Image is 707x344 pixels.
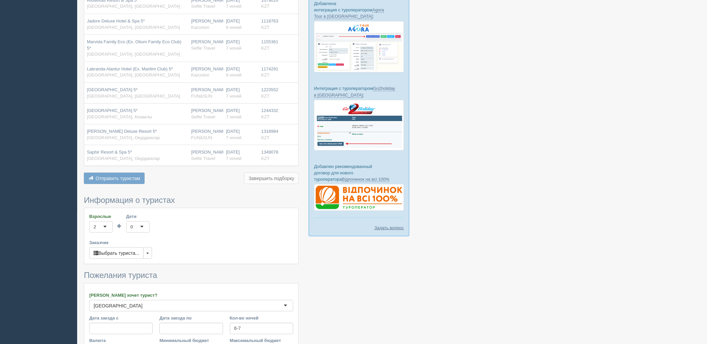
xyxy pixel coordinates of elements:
[191,18,221,31] div: [PERSON_NAME]
[191,114,215,119] span: Selfie Travel
[261,18,279,23] span: 1118763
[87,87,138,92] span: [GEOGRAPHIC_DATA] 5*
[191,149,221,162] div: [PERSON_NAME]
[87,25,180,30] span: [GEOGRAPHIC_DATA], [GEOGRAPHIC_DATA]
[261,66,279,71] span: 1174291
[84,271,157,280] span: Пожелания туриста
[89,239,293,246] label: Заказчик
[261,87,279,92] span: 1223552
[87,135,160,140] span: [GEOGRAPHIC_DATA], Окурджалар
[374,225,404,231] a: Задать вопрос
[226,46,242,51] span: 7 ночей
[89,315,153,321] label: Дата заезда с
[87,94,180,99] span: [GEOGRAPHIC_DATA], [GEOGRAPHIC_DATA]
[261,129,279,134] span: 1318984
[87,156,160,161] span: [GEOGRAPHIC_DATA], Окурджалар
[261,39,279,44] span: 1155361
[191,87,221,99] div: [PERSON_NAME]
[226,114,242,119] span: 7 ночей
[226,39,256,51] div: [DATE]
[261,114,270,119] span: KZT
[126,213,150,220] label: Дети
[84,173,145,184] button: Отправить туристам
[191,66,221,78] div: [PERSON_NAME]
[261,135,270,140] span: KZT
[261,108,279,113] span: 1244332
[261,94,270,99] span: KZT
[314,85,404,98] p: Интеграция с туроператором :
[191,128,221,141] div: [PERSON_NAME]
[230,338,293,344] label: Максимальный бюджет
[261,150,279,155] span: 1349078
[87,39,182,51] span: Marvida Family Eco (Ex. Otium Family Eco Club) 5*
[261,25,270,30] span: KZT
[191,108,221,120] div: [PERSON_NAME]
[89,292,293,298] label: [PERSON_NAME] хочет турист?
[230,315,293,321] label: Кол-во ночей
[191,39,221,51] div: [PERSON_NAME]
[226,128,256,141] div: [DATE]
[159,338,223,344] label: Минимальный бюджет
[314,86,395,98] a: Go2holiday в [GEOGRAPHIC_DATA]
[342,177,390,182] a: Відпочинок на всі 100%
[87,72,180,77] span: [GEOGRAPHIC_DATA], [GEOGRAPHIC_DATA]
[87,129,157,134] span: [PERSON_NAME] Deluxe Resort 5*
[314,100,404,151] img: go2holiday-bookings-crm-for-travel-agency.png
[191,156,215,161] span: Selfie Travel
[191,72,209,77] span: Kazunion
[226,108,256,120] div: [DATE]
[96,176,140,181] span: Отправить туристам
[191,25,209,30] span: Kazunion
[87,114,152,119] span: [GEOGRAPHIC_DATA], Конаклы
[89,247,144,259] button: Выбрать туриста...
[84,196,299,205] h3: Информация о туристах
[226,156,242,161] span: 7 ночей
[226,72,242,77] span: 6 ночей
[191,4,215,9] span: Selfie Travel
[87,4,180,9] span: [GEOGRAPHIC_DATA], [GEOGRAPHIC_DATA]
[226,135,242,140] span: 7 ночей
[87,52,180,57] span: [GEOGRAPHIC_DATA], [GEOGRAPHIC_DATA]
[226,87,256,99] div: [DATE]
[87,18,145,23] span: Jadore Deluxe Hotel & Spa 5*
[261,156,270,161] span: KZT
[230,323,293,334] input: 7-10 или 7,10,14
[131,224,133,230] div: 0
[226,25,242,30] span: 6 ночей
[226,94,242,99] span: 7 ночей
[314,7,384,19] a: Agora Tour в [GEOGRAPHIC_DATA]
[226,149,256,162] div: [DATE]
[226,18,256,31] div: [DATE]
[226,66,256,78] div: [DATE]
[261,46,270,51] span: KZT
[314,21,404,72] img: agora-tour-%D0%B7%D0%B0%D1%8F%D0%B2%D0%BA%D0%B8-%D1%81%D1%80%D0%BC-%D0%B4%D0%BB%D1%8F-%D1%82%D1%8...
[87,108,138,113] span: [GEOGRAPHIC_DATA] 5*
[314,163,404,182] p: Добавлен рекомендованный договор для нового туроператора
[191,94,212,99] span: FUN&SUN
[314,0,404,19] p: Добавлена интеграция с туроператором :
[89,338,153,344] label: Валюта
[87,150,132,155] span: Saphir Resort & Spa 5*
[261,4,270,9] span: KZT
[89,213,113,220] label: Взрослые
[314,184,404,211] img: %D0%B4%D0%BE%D0%B3%D0%BE%D0%B2%D1%96%D1%80-%D0%B2%D1%96%D0%B4%D0%BF%D0%BE%D1%87%D0%B8%D0%BD%D0%BE...
[244,173,299,184] button: Завершить подборку
[159,315,223,321] label: Дата заезда по
[226,4,242,9] span: 7 ночей
[191,46,215,51] span: Selfie Travel
[94,302,143,309] div: [GEOGRAPHIC_DATA]
[261,72,270,77] span: KZT
[87,66,173,71] span: Labranda Alantur Hotel (Ex. Maritim Club) 5*
[191,135,212,140] span: FUN&SUN
[94,224,96,230] div: 2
